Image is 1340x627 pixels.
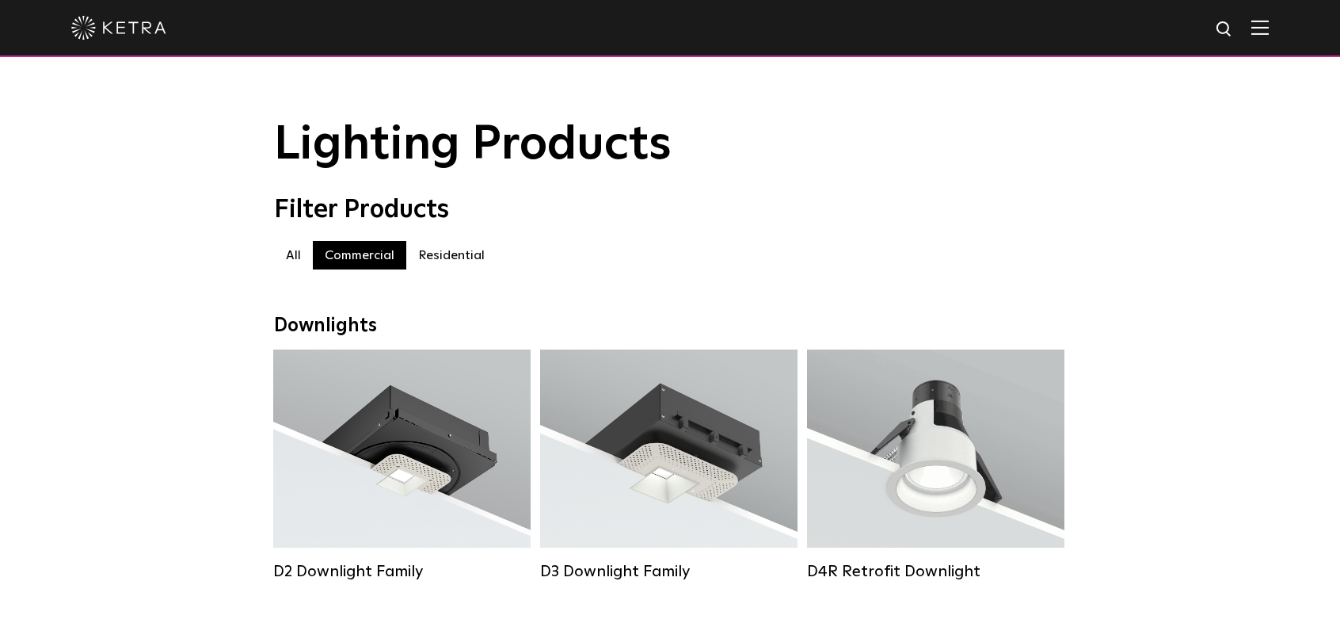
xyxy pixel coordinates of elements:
label: Residential [406,241,497,270]
a: D2 Downlight Family Lumen Output:1200Colors:White / Black / Gloss Black / Silver / Bronze / Silve... [273,350,531,581]
div: Filter Products [274,195,1066,225]
label: All [274,241,313,270]
img: Hamburger%20Nav.svg [1251,20,1269,35]
div: D4R Retrofit Downlight [807,562,1064,581]
div: D2 Downlight Family [273,562,531,581]
img: ketra-logo-2019-white [71,16,166,40]
a: D3 Downlight Family Lumen Output:700 / 900 / 1100Colors:White / Black / Silver / Bronze / Paintab... [540,350,798,581]
div: D3 Downlight Family [540,562,798,581]
img: search icon [1215,20,1235,40]
label: Commercial [313,241,406,270]
span: Lighting Products [274,121,672,169]
a: D4R Retrofit Downlight Lumen Output:800Colors:White / BlackBeam Angles:15° / 25° / 40° / 60°Watta... [807,350,1064,581]
div: Downlights [274,315,1066,338]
